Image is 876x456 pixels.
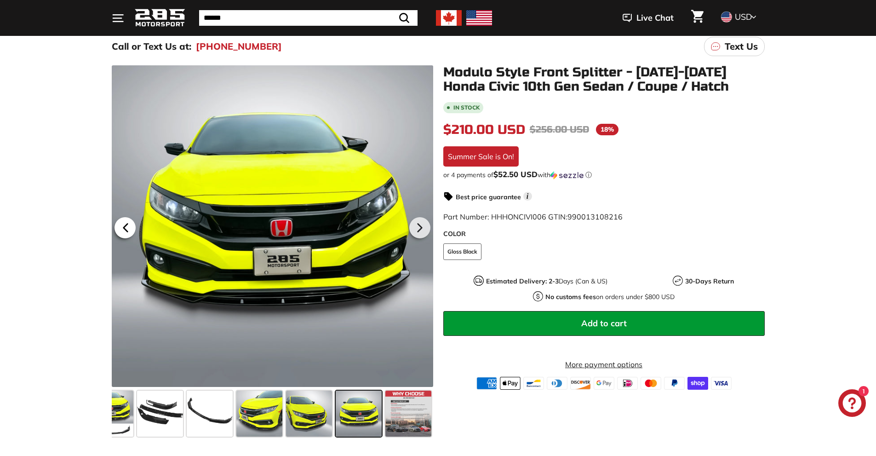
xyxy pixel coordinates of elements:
p: Call or Text Us at: [112,40,191,53]
a: [PHONE_NUMBER] [196,40,282,53]
div: or 4 payments of with [443,170,765,179]
span: $256.00 USD [530,124,589,135]
strong: Best price guarantee [456,193,521,201]
span: Live Chat [636,12,674,24]
a: Text Us [704,37,765,56]
img: american_express [476,377,497,390]
span: Add to cart [581,318,627,329]
p: on orders under $800 USD [545,292,675,302]
a: Cart [686,2,709,34]
b: In stock [453,105,480,110]
p: Days (Can & US) [486,277,607,286]
button: Live Chat [611,6,686,29]
inbox-online-store-chat: Shopify online store chat [836,389,869,419]
span: Part Number: HHHONCIVI006 GTIN: [443,212,623,221]
h1: Modulo Style Front Splitter - [DATE]-[DATE] Honda Civic 10th Gen Sedan / Coupe / Hatch [443,65,765,94]
div: Summer Sale is On! [443,146,519,167]
span: $52.50 USD [493,169,538,179]
img: shopify_pay [687,377,708,390]
span: i [523,192,532,201]
img: Logo_285_Motorsport_areodynamics_components [135,7,185,29]
img: paypal [664,377,685,390]
img: bancontact [523,377,544,390]
img: master [641,377,661,390]
strong: No customs fees [545,293,596,301]
img: visa [711,377,732,390]
span: 18% [596,124,618,135]
a: More payment options [443,359,765,370]
img: google_pay [594,377,614,390]
strong: 30-Days Return [685,277,734,285]
img: diners_club [547,377,567,390]
label: COLOR [443,229,765,239]
input: Search [199,10,418,26]
span: $210.00 USD [443,122,525,138]
p: Text Us [725,40,758,53]
div: or 4 payments of$52.50 USDwithSezzle Click to learn more about Sezzle [443,170,765,179]
button: Add to cart [443,311,765,336]
img: ideal [617,377,638,390]
img: apple_pay [500,377,521,390]
img: discover [570,377,591,390]
strong: Estimated Delivery: 2-3 [486,277,559,285]
img: Sezzle [550,171,584,179]
span: USD [735,12,752,22]
span: 990013108216 [567,212,623,221]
